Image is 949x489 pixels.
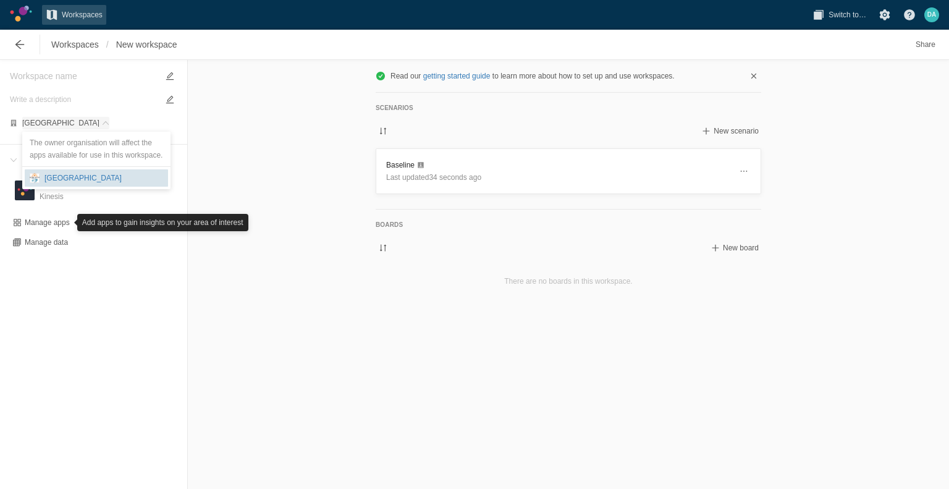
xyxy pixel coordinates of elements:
[112,35,181,54] a: New workspace
[376,219,761,231] h5: Boards
[423,72,491,80] a: getting started guide
[25,134,168,164] div: The owner organisation will affect the apps available for use in this workspace.
[22,117,109,129] button: [GEOGRAPHIC_DATA]
[25,134,168,187] div: [GEOGRAPHIC_DATA]
[15,181,35,200] div: K
[924,7,939,22] div: DA
[912,35,939,54] button: Share
[504,277,632,286] span: There are no boards in this workspace.
[809,5,870,25] button: Switch to…
[48,35,103,54] a: Workspaces
[30,173,40,183] div: G
[25,237,68,247] span: Manage data
[699,124,761,138] button: New scenario
[77,214,248,231] div: Add apps to gain insights on your area of interest
[22,119,99,127] span: [GEOGRAPHIC_DATA]
[714,126,759,136] span: New scenario
[376,148,761,194] a: BaselineLast updated34 seconds ago
[103,35,112,54] span: /
[10,215,72,230] button: Manage apps
[723,243,759,253] span: New board
[5,150,182,171] div: Apps
[916,38,935,51] span: Share
[10,176,177,205] div: KKinesis logoKinesis platformKinesis
[116,38,177,51] span: New workspace
[708,240,761,255] button: New board
[829,9,866,21] span: Switch to…
[386,173,481,182] span: Last updated 34 seconds ago
[40,190,92,203] p: Kinesis
[376,103,761,114] h5: Scenarios
[10,235,70,250] button: Manage data
[17,155,40,166] div: Apps
[386,159,731,171] h3: Baseline
[51,38,99,51] span: Workspaces
[386,70,746,82] div: Read our to learn more about how to set up and use workspaces.
[62,9,103,21] span: Workspaces
[40,172,122,184] div: [GEOGRAPHIC_DATA]
[25,218,70,227] div: Manage apps
[42,5,106,25] a: Workspaces
[48,35,181,54] nav: Breadcrumb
